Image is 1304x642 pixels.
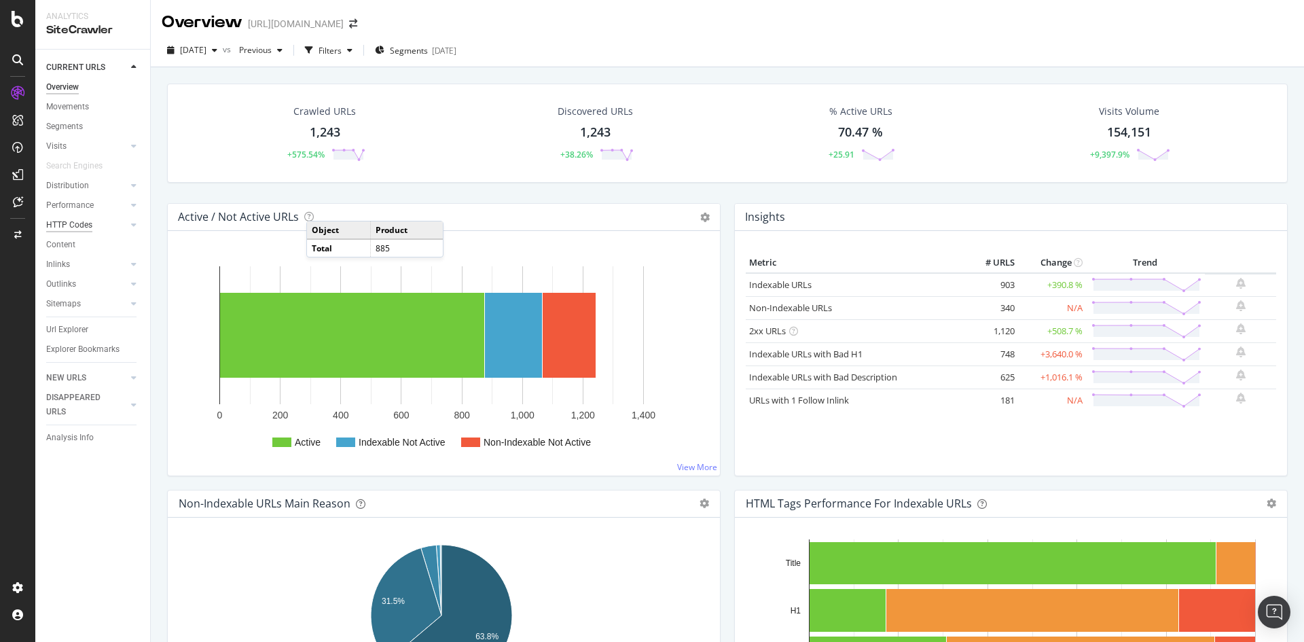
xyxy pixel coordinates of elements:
button: Segments[DATE] [369,39,462,61]
div: 1,243 [580,124,611,141]
td: 181 [964,389,1018,412]
a: Outlinks [46,277,127,291]
button: [DATE] [162,39,223,61]
button: Filters [300,39,358,61]
div: [DATE] [432,45,456,56]
a: Inlinks [46,257,127,272]
td: N/A [1018,389,1086,412]
div: Inlinks [46,257,70,272]
div: bell-plus [1236,346,1246,357]
text: Active [295,437,321,448]
a: Performance [46,198,127,213]
div: bell-plus [1236,300,1246,311]
div: Visits Volume [1099,105,1159,118]
a: Analysis Info [46,431,141,445]
div: Discovered URLs [558,105,633,118]
th: Metric [746,253,964,273]
div: 70.47 % [838,124,883,141]
td: +390.8 % [1018,273,1086,297]
text: 400 [333,410,349,421]
div: Overview [162,11,242,34]
td: 885 [371,239,443,257]
div: Analysis Info [46,431,94,445]
span: 2025 Oct. 7th [180,44,206,56]
a: Overview [46,80,141,94]
div: SiteCrawler [46,22,139,38]
a: NEW URLS [46,371,127,385]
div: Visits [46,139,67,154]
div: Url Explorer [46,323,88,337]
div: Filters [319,45,342,56]
div: % Active URLs [829,105,892,118]
div: +38.26% [560,149,593,160]
a: URLs with 1 Follow Inlink [749,394,849,406]
td: Product [371,221,443,239]
div: Explorer Bookmarks [46,342,120,357]
h4: Active / Not Active URLs [178,208,299,226]
a: Distribution [46,179,127,193]
div: Open Intercom Messenger [1258,596,1290,628]
div: gear [1267,499,1276,508]
th: Change [1018,253,1086,273]
a: Segments [46,120,141,134]
text: 800 [454,410,470,421]
a: DISAPPEARED URLS [46,391,127,419]
div: Overview [46,80,79,94]
div: Outlinks [46,277,76,291]
div: CURRENT URLS [46,60,105,75]
div: bell-plus [1236,370,1246,380]
div: NEW URLS [46,371,86,385]
td: 340 [964,296,1018,319]
span: Segments [390,45,428,56]
td: 903 [964,273,1018,297]
div: bell-plus [1236,323,1246,334]
span: vs [223,43,234,55]
div: Content [46,238,75,252]
th: # URLS [964,253,1018,273]
td: N/A [1018,296,1086,319]
div: Sitemaps [46,297,81,311]
button: Previous [234,39,288,61]
td: +1,016.1 % [1018,365,1086,389]
div: +9,397.9% [1090,149,1129,160]
div: 1,243 [310,124,340,141]
span: Previous [234,44,272,56]
td: 1,120 [964,319,1018,342]
i: Options [700,213,710,222]
text: Indexable Not Active [359,437,446,448]
td: Object [307,221,371,239]
td: +3,640.0 % [1018,342,1086,365]
text: 600 [393,410,410,421]
text: 1,000 [511,410,535,421]
a: View More [677,461,717,473]
div: Performance [46,198,94,213]
div: gear [700,499,709,508]
div: [URL][DOMAIN_NAME] [248,17,344,31]
a: Explorer Bookmarks [46,342,141,357]
text: 200 [272,410,289,421]
a: Indexable URLs [749,279,812,291]
text: Title [786,558,801,568]
text: H1 [791,606,801,616]
a: Indexable URLs with Bad Description [749,371,897,383]
h4: Insights [745,208,785,226]
div: +575.54% [287,149,325,160]
td: Total [307,239,371,257]
a: Search Engines [46,159,116,173]
div: 154,151 [1107,124,1151,141]
td: 625 [964,365,1018,389]
text: Non-Indexable Not Active [484,437,591,448]
div: Non-Indexable URLs Main Reason [179,497,350,510]
td: 748 [964,342,1018,365]
a: Content [46,238,141,252]
div: Crawled URLs [293,105,356,118]
div: +25.91 [829,149,854,160]
text: 1,400 [632,410,655,421]
text: 0 [217,410,223,421]
a: Visits [46,139,127,154]
div: bell-plus [1236,278,1246,289]
div: Segments [46,120,83,134]
a: Indexable URLs with Bad H1 [749,348,863,360]
a: Non-Indexable URLs [749,302,832,314]
div: HTTP Codes [46,218,92,232]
